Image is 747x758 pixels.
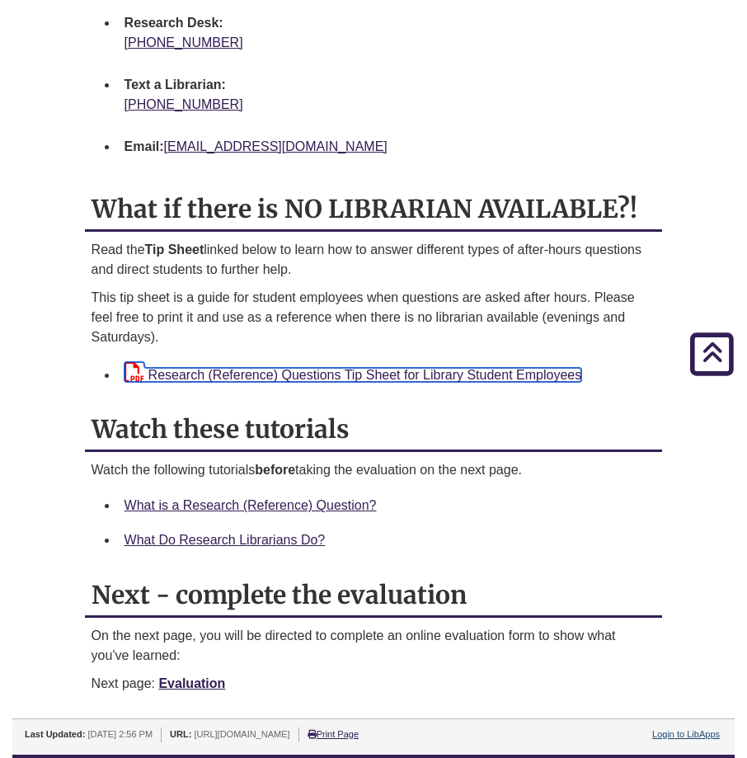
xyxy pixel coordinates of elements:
p: This tip sheet is a guide for student employees when questions are asked after hours. Please feel... [92,288,656,347]
h2: Watch these tutorials [85,408,663,452]
a: What is a Research (Reference) Question? [124,498,377,512]
strong: before [255,463,295,477]
strong: Text a Librarian: [124,78,226,92]
a: Back to Top [681,341,743,364]
a: What Do Research Librarians Do? [124,533,326,547]
a: Evaluation [158,676,225,690]
strong: Research Desk: [124,16,223,30]
p: Watch the following tutorials taking the evaluation on the next page. [92,460,656,480]
a: Print Page [308,729,359,739]
span: [URL][DOMAIN_NAME] [195,729,290,739]
p: On the next page, you will be directed to complete an online evaluation form to show what you've ... [92,626,656,666]
a: [PHONE_NUMBER] [124,97,243,111]
strong: Email: [124,139,164,153]
strong: Tip Sheet [145,242,204,257]
p: Read the linked below to learn how to answer different types of after-hours questions and direct ... [92,240,656,280]
span: URL: [170,729,191,739]
p: Next page: [92,674,656,694]
a: [EMAIL_ADDRESS][DOMAIN_NAME] [164,139,388,153]
span: Last Updated: [25,729,85,739]
span: [DATE] 2:56 PM [87,729,153,739]
a: Login to LibApps [652,729,720,739]
a: [PHONE_NUMBER] [124,35,243,49]
h2: Next - complete the evaluation [85,574,663,618]
i: Print Page [308,730,317,739]
a: Research (Reference) Questions Tip Sheet for Library Student Employees [124,368,582,382]
h2: What if there is NO LIBRARIAN AVAILABLE?! [85,188,663,232]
